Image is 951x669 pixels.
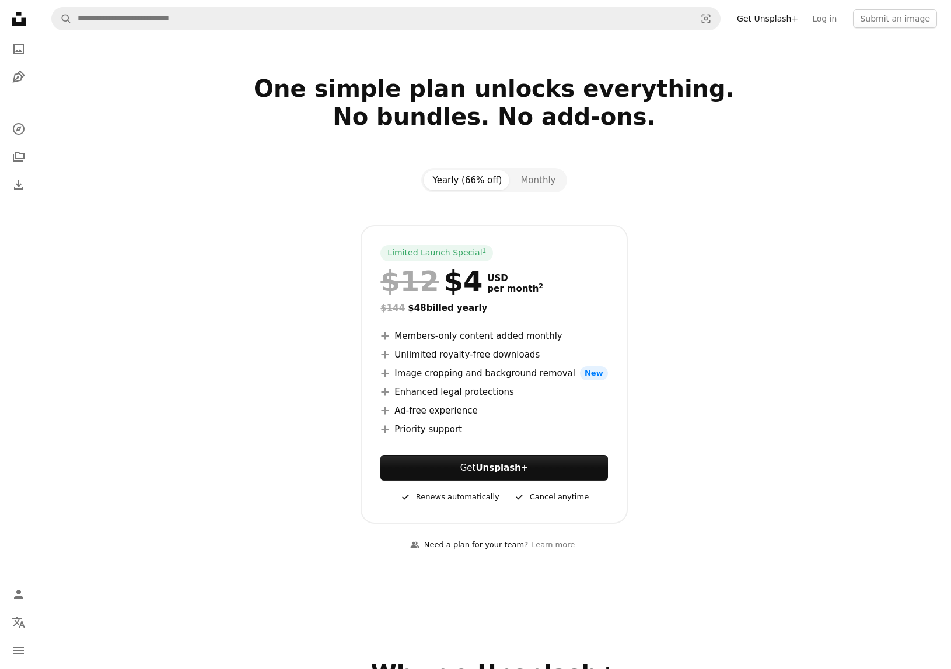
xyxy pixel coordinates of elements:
li: Unlimited royalty-free downloads [380,348,607,362]
a: Collections [7,145,30,169]
li: Priority support [380,422,607,436]
span: per month [487,283,543,294]
a: Explore [7,117,30,141]
sup: 1 [483,247,487,254]
button: Monthly [511,170,565,190]
span: USD [487,273,543,283]
div: Renews automatically [400,490,499,504]
a: Download History [7,173,30,197]
li: Image cropping and background removal [380,366,607,380]
a: 1 [480,247,489,259]
form: Find visuals sitewide [51,7,721,30]
span: New [580,366,608,380]
a: Home — Unsplash [7,7,30,33]
li: Members-only content added monthly [380,329,607,343]
a: Learn more [528,535,578,555]
span: $144 [380,303,405,313]
button: Visual search [692,8,720,30]
strong: Unsplash+ [475,463,528,473]
a: Log in [805,9,844,28]
a: Log in / Sign up [7,583,30,606]
button: Menu [7,639,30,662]
div: $48 billed yearly [380,301,607,315]
button: GetUnsplash+ [380,455,607,481]
li: Ad-free experience [380,404,607,418]
button: Yearly (66% off) [424,170,512,190]
div: Cancel anytime [513,490,589,504]
button: Search Unsplash [52,8,72,30]
button: Submit an image [853,9,937,28]
span: $12 [380,266,439,296]
a: Get Unsplash+ [730,9,805,28]
a: Illustrations [7,65,30,89]
li: Enhanced legal protections [380,385,607,399]
div: $4 [380,266,483,296]
sup: 2 [539,282,543,290]
a: 2 [536,283,546,294]
div: Need a plan for your team? [410,539,528,551]
a: Photos [7,37,30,61]
div: Limited Launch Special [380,245,493,261]
button: Language [7,611,30,634]
h2: One simple plan unlocks everything. No bundles. No add-ons. [118,75,870,159]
